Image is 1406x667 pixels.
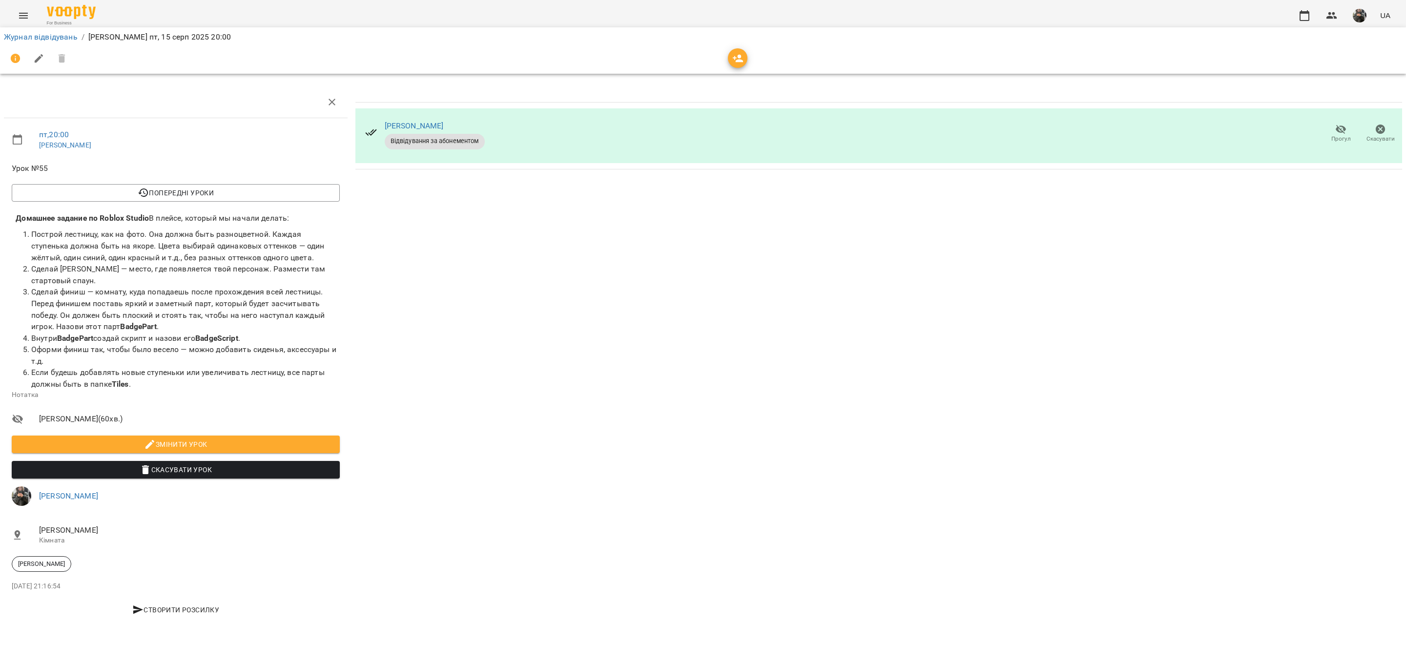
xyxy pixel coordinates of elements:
img: 8337ee6688162bb2290644e8745a615f.jpg [12,486,31,506]
strong: Tiles [112,379,129,389]
strong: BadgeScript [195,333,238,343]
li: Сделай финиш — комнату, куда попадаешь после прохождения всей лестницы. Перед финишем поставь ярк... [31,286,340,332]
span: For Business [47,20,96,26]
button: Скасувати [1361,120,1400,147]
nav: breadcrumb [4,31,1402,43]
div: [PERSON_NAME] [12,556,71,572]
p: [PERSON_NAME] пт, 15 серп 2025 20:00 [88,31,231,43]
a: [PERSON_NAME] [39,141,91,149]
span: Урок №55 [12,163,340,174]
button: Попередні уроки [12,184,340,202]
button: Прогул [1321,120,1361,147]
p: [DATE] 21:16:54 [12,582,340,591]
p: В плейсе, который мы начали делать: [12,212,340,224]
button: Створити розсилку [12,601,340,619]
span: Скасувати [1366,135,1395,143]
li: / [82,31,84,43]
li: Построй лестницу, как на фото. Она должна быть разноцветной. Каждая ступенька должна быть на якор... [31,229,340,263]
strong: BadgePart [57,333,93,343]
button: Скасувати Урок [12,461,340,479]
span: Відвідування за абонементом [385,137,485,146]
li: Внутри создай скрипт и назови его . [31,333,340,344]
li: Если будешь добавлять новые ступеньки или увеличивать лестницу, все парты должны быть в папке . [31,367,340,390]
span: [PERSON_NAME] [39,524,340,536]
span: Прогул [1331,135,1351,143]
span: [PERSON_NAME] ( 60 хв. ) [39,413,340,425]
strong: BadgePart [120,322,156,331]
span: [PERSON_NAME] [12,560,71,568]
li: Сделай [PERSON_NAME] — место, где появляется твой персонаж. Размести там стартовый спаун. [31,263,340,286]
span: Скасувати Урок [20,464,332,476]
img: 8337ee6688162bb2290644e8745a615f.jpg [1353,9,1366,22]
li: Оформи финиш так, чтобы было весело — можно добавить сиденья, аксессуары и т.д. [31,344,340,367]
p: Нотатка [12,390,340,400]
p: Кімната [39,536,340,545]
span: Створити розсилку [16,604,336,616]
button: Menu [12,4,35,27]
button: Змінити урок [12,436,340,453]
span: Змінити урок [20,438,332,450]
a: Журнал відвідувань [4,32,78,42]
img: Voopty Logo [47,5,96,19]
a: [PERSON_NAME] [39,491,98,500]
strong: Домашнее задание по Roblox Studio [16,213,149,223]
span: UA [1380,10,1390,21]
a: пт , 20:00 [39,130,69,139]
a: [PERSON_NAME] [385,121,444,130]
button: UA [1376,6,1394,24]
span: Попередні уроки [20,187,332,199]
